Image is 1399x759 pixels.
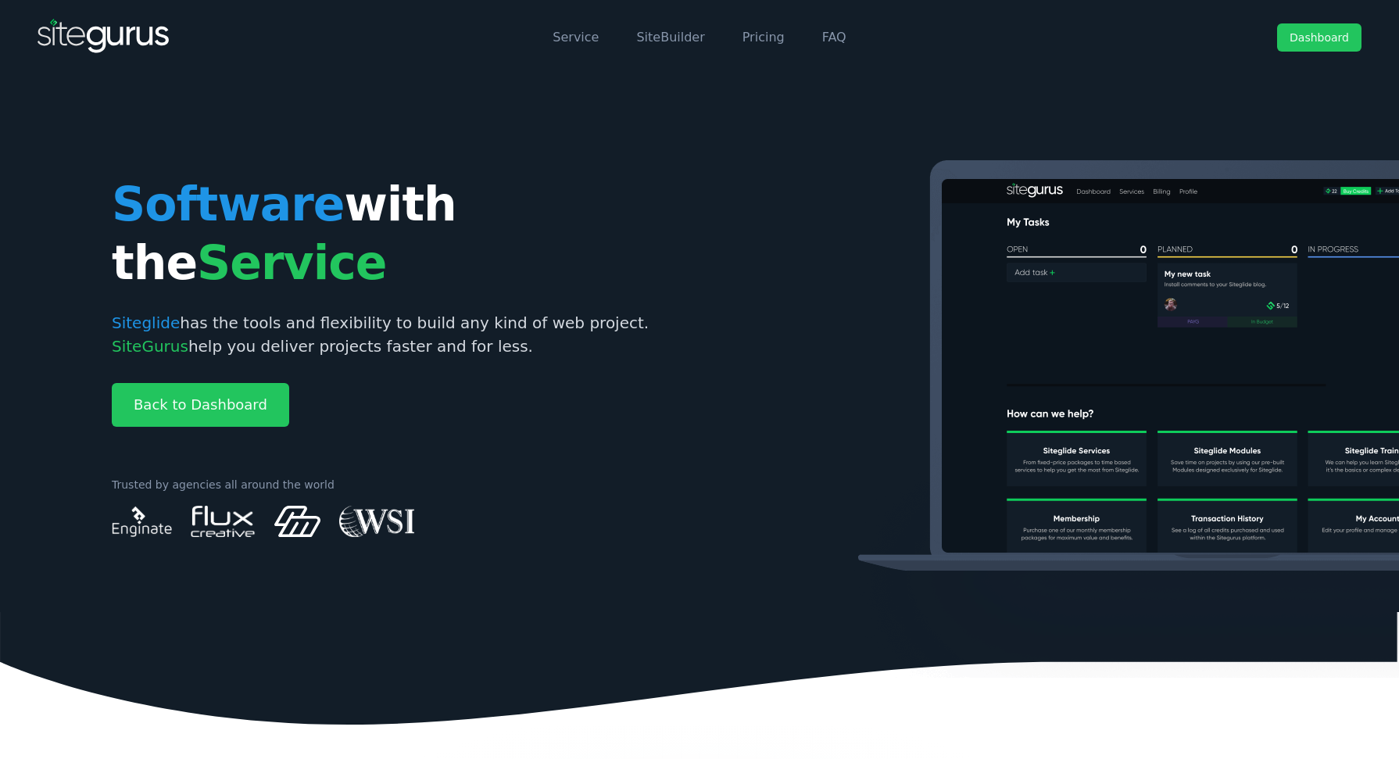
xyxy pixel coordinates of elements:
[636,30,704,45] a: SiteBuilder
[112,477,687,493] p: Trusted by agencies all around the world
[112,311,687,358] p: has the tools and flexibility to build any kind of web project. help you deliver projects faster ...
[197,235,386,290] span: Service
[553,30,599,45] a: Service
[822,30,846,45] a: FAQ
[112,175,687,292] h1: with the
[1277,23,1361,52] a: Dashboard
[742,30,785,45] a: Pricing
[112,177,344,231] span: Software
[112,313,180,332] span: Siteglide
[112,337,188,356] span: SiteGurus
[38,19,170,56] img: SiteGurus Logo
[112,383,289,427] a: Back to Dashboard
